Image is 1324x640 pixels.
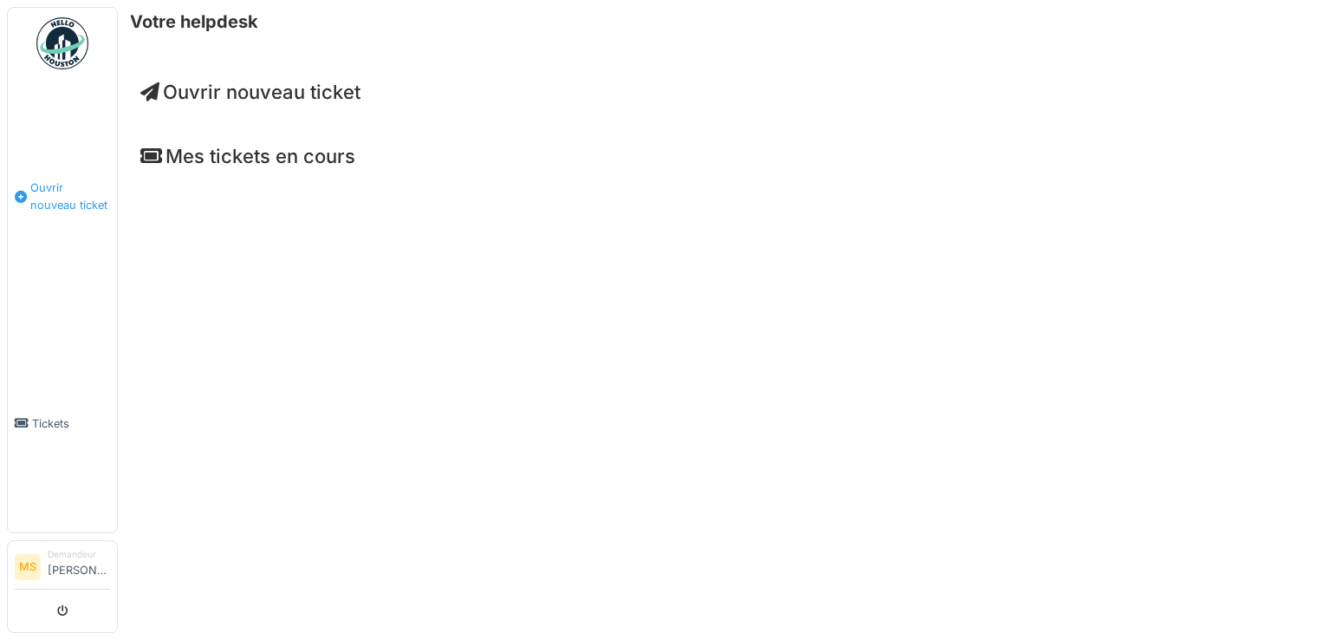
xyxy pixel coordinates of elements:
span: Tickets [32,415,110,432]
div: Demandeur [48,548,110,561]
h4: Mes tickets en cours [140,145,1301,167]
span: Ouvrir nouveau ticket [30,180,110,212]
a: Ouvrir nouveau ticket [140,81,360,103]
a: Ouvrir nouveau ticket [8,79,117,314]
a: MS Demandeur[PERSON_NAME] [15,548,110,590]
h6: Votre helpdesk [130,11,258,32]
li: [PERSON_NAME] [48,548,110,585]
li: MS [15,554,41,580]
img: Badge_color-CXgf-gQk.svg [36,17,88,69]
a: Tickets [8,314,117,532]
